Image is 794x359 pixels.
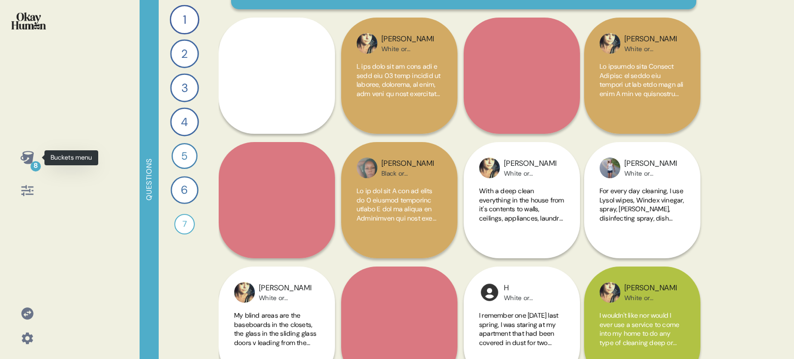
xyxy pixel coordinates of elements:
div: [PERSON_NAME] [259,283,311,294]
img: profilepic_24660194296902426.jpg [357,33,377,54]
div: White or Caucasian [624,169,677,178]
div: [PERSON_NAME] [624,34,677,45]
div: 5 [172,143,197,169]
div: [PERSON_NAME] [504,158,556,169]
div: 2 [170,39,198,68]
img: profilepic_23886973037603105.jpg [357,158,377,178]
div: 4 [170,107,198,136]
div: White or Caucasian [624,45,677,53]
div: White or Caucasian [259,294,311,302]
div: White or Caucasian [504,294,556,302]
div: 1 [170,5,199,34]
div: 8 [30,161,41,171]
img: profilepic_24660194296902426.jpg [600,282,620,303]
div: 6 [171,176,198,204]
div: H [504,283,556,294]
div: White or Caucasian [504,169,556,178]
img: profilepic_24660194296902426.jpg [600,33,620,54]
div: [PERSON_NAME] [381,158,434,169]
div: [PERSON_NAME] [624,283,677,294]
img: okayhuman.3b1b6348.png [11,12,46,29]
img: profilepic_29959649187015193.jpg [600,158,620,178]
div: White or Caucasian [381,45,434,53]
div: 3 [170,73,198,102]
div: Black or [DEMOGRAPHIC_DATA] [381,169,434,178]
div: White or Caucasian [624,294,677,302]
div: [PERSON_NAME] [381,34,434,45]
div: Buckets menu [44,150,98,165]
img: profilepic_24660194296902426.jpg [479,158,500,178]
div: [PERSON_NAME] [624,158,677,169]
img: l1ibTKarBSWXLOhlfT5LxFP+OttMJpPJZDKZTCbz9PgHEggSPYjZSwEAAAAASUVORK5CYII= [479,282,500,303]
img: profilepic_24660194296902426.jpg [234,282,255,303]
div: 7 [174,214,195,235]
